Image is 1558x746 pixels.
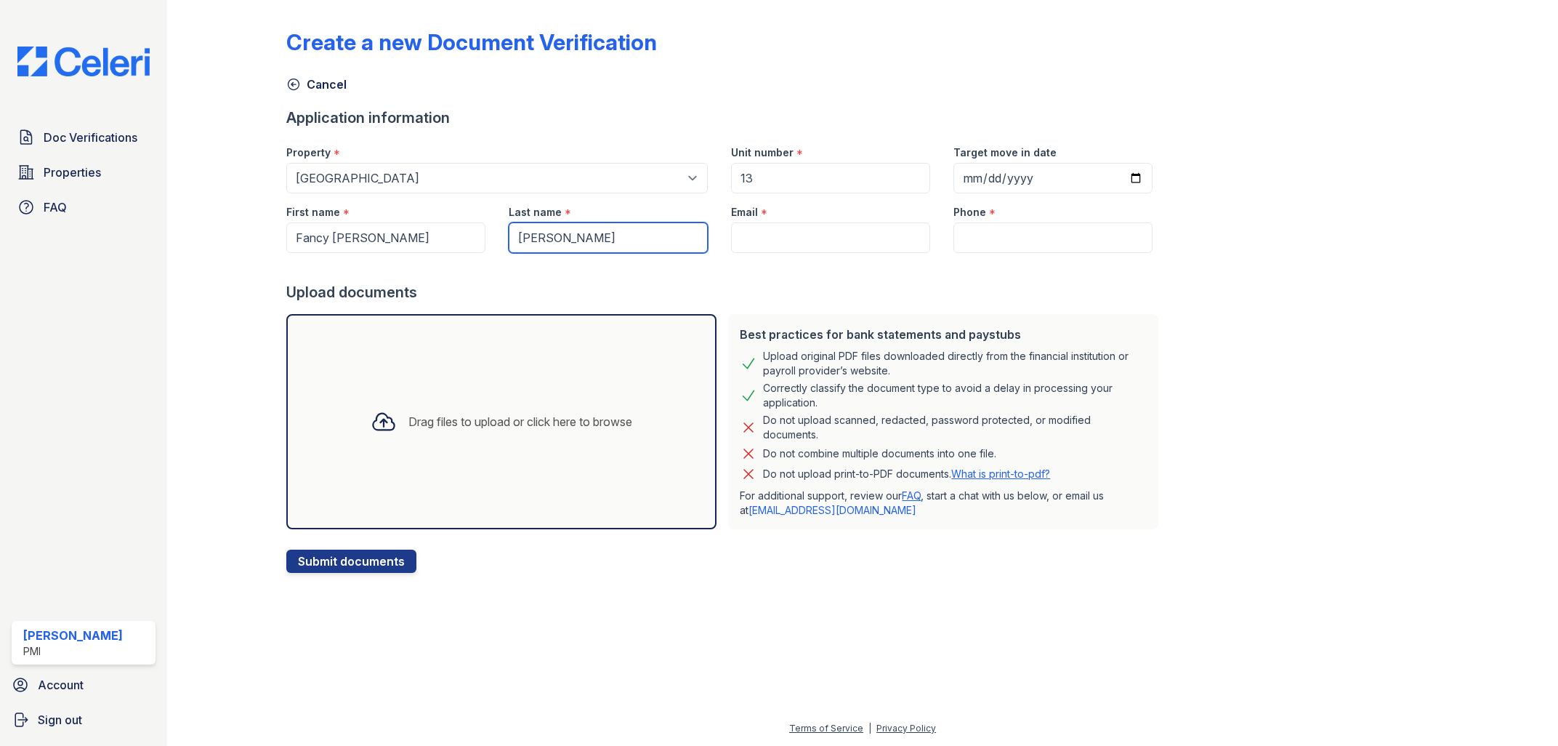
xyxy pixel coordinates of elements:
[509,205,562,220] label: Last name
[763,445,996,462] div: Do not combine multiple documents into one file.
[951,468,1050,480] a: What is print-to-pdf?
[286,76,347,93] a: Cancel
[740,489,1147,518] p: For additional support, review our , start a chat with us below, or email us at
[902,489,921,502] a: FAQ
[286,108,1164,128] div: Application information
[286,29,657,55] div: Create a new Document Verification
[12,193,156,222] a: FAQ
[763,413,1147,442] div: Do not upload scanned, redacted, password protected, or modified documents.
[286,145,331,160] label: Property
[38,711,82,729] span: Sign out
[740,326,1147,343] div: Best practices for bank statements and paystubs
[953,205,986,220] label: Phone
[286,550,416,573] button: Submit documents
[868,723,871,734] div: |
[12,123,156,152] a: Doc Verifications
[44,164,101,181] span: Properties
[748,504,916,516] a: [EMAIL_ADDRESS][DOMAIN_NAME]
[789,723,863,734] a: Terms of Service
[876,723,936,734] a: Privacy Policy
[763,467,1050,481] p: Do not upload print-to-PDF documents.
[408,413,632,430] div: Drag files to upload or click here to browse
[23,627,123,644] div: [PERSON_NAME]
[953,145,1057,160] label: Target move in date
[286,282,1164,302] div: Upload documents
[23,644,123,659] div: PMI
[38,676,84,694] span: Account
[12,158,156,187] a: Properties
[44,198,67,216] span: FAQ
[286,205,340,220] label: First name
[44,129,137,146] span: Doc Verifications
[6,670,161,699] a: Account
[6,705,161,734] a: Sign out
[6,47,161,76] img: CE_Logo_Blue-a8612792a0a2168367f1c8372b55b34899dd931a85d93a1a3d3e32e68fde9ad4.png
[763,381,1147,410] div: Correctly classify the document type to avoid a delay in processing your application.
[763,349,1147,378] div: Upload original PDF files downloaded directly from the financial institution or payroll provider’...
[731,145,794,160] label: Unit number
[731,205,758,220] label: Email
